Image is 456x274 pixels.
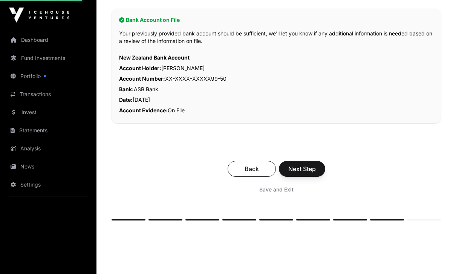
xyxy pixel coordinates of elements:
a: Dashboard [6,32,90,48]
p: New Zealand Bank Account [119,52,433,63]
span: Account Number: [119,75,165,82]
span: Save and Exit [259,186,294,193]
img: Icehouse Ventures Logo [9,8,69,23]
p: [DATE] [119,95,433,105]
span: Account Holder: [119,65,161,71]
span: Account Evidence: [119,107,168,113]
a: Statements [6,122,90,139]
p: XX-XXXX-XXXXX99-50 [119,73,433,84]
span: Next Step [288,164,316,173]
h2: Bank Account on File [119,16,433,24]
button: Save and Exit [250,183,303,196]
p: Your previously provided bank account should be sufficient, we'll let you know if any additional ... [119,30,433,45]
a: News [6,158,90,175]
a: Fund Investments [6,50,90,66]
a: Transactions [6,86,90,103]
button: Next Step [279,161,325,177]
p: On File [119,105,433,116]
a: Analysis [6,140,90,157]
a: Portfolio [6,68,90,84]
iframe: Chat Widget [418,238,456,274]
a: Settings [6,176,90,193]
span: Back [237,164,266,173]
p: ASB Bank [119,84,433,95]
p: [PERSON_NAME] [119,63,433,73]
span: Bank: [119,86,134,92]
a: Invest [6,104,90,121]
span: Date: [119,96,133,103]
button: Back [228,161,276,177]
